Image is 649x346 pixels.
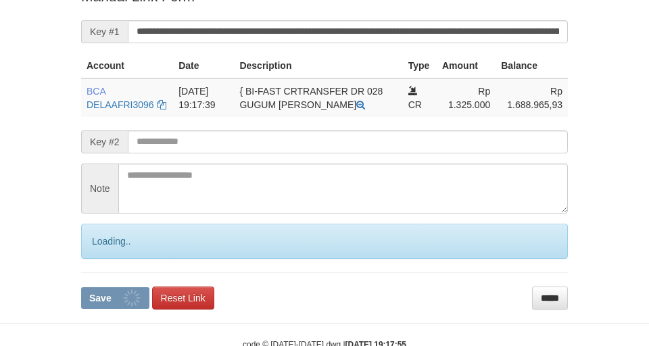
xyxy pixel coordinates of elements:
th: Date [173,53,234,78]
td: Rp 1.688.965,93 [496,78,568,117]
th: Amount [437,53,496,78]
a: Reset Link [152,287,214,310]
span: Key #2 [81,130,128,153]
span: BCA [87,86,105,97]
span: CR [408,99,422,110]
th: Description [234,53,402,78]
th: Type [403,53,437,78]
span: Key #1 [81,20,128,43]
div: Loading.. [81,224,568,259]
td: { BI-FAST CRTRANSFER DR 028 GUGUM [PERSON_NAME] [234,78,402,117]
a: Copy DELAAFRI3096 to clipboard [157,99,166,110]
a: DELAAFRI3096 [87,99,154,110]
td: Rp 1.325.000 [437,78,496,117]
span: Note [81,164,118,214]
span: Save [89,293,112,303]
button: Save [81,287,149,309]
td: [DATE] 19:17:39 [173,78,234,117]
th: Balance [496,53,568,78]
span: Reset Link [161,293,206,303]
th: Account [81,53,173,78]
